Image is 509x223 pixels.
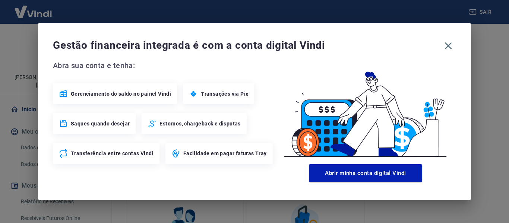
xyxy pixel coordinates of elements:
span: Saques quando desejar [71,120,130,127]
span: Gestão financeira integrada é com a conta digital Vindi [53,38,440,53]
button: Abrir minha conta digital Vindi [309,164,422,182]
span: Estornos, chargeback e disputas [159,120,240,127]
span: Transferência entre contas Vindi [71,150,154,157]
span: Transações via Pix [201,90,248,98]
img: Good Billing [275,60,456,161]
span: Facilidade em pagar faturas Tray [183,150,267,157]
span: Gerenciamento do saldo no painel Vindi [71,90,171,98]
span: Abra sua conta e tenha: [53,60,275,71]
